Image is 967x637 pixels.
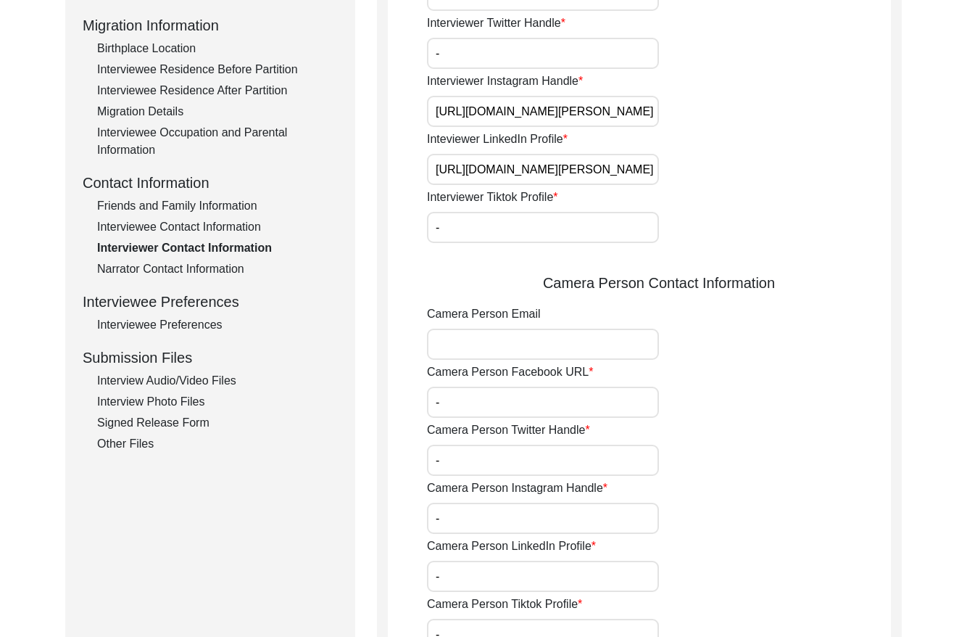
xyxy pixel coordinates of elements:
div: Camera Person Contact Information [427,272,891,294]
label: Interviewer Instagram Handle [427,73,583,90]
div: Other Files [97,435,338,453]
label: Camera Person Twitter Handle [427,422,590,439]
label: Camera Person Email [427,305,541,323]
div: Interviewee Preferences [83,291,338,313]
div: Migration Details [97,103,338,120]
div: Migration Information [83,15,338,36]
div: Interviewee Preferences [97,316,338,334]
div: Birthplace Location [97,40,338,57]
label: Interviewer Tiktok Profile [427,189,558,206]
div: Interviewee Residence After Partition [97,82,338,99]
div: Narrator Contact Information [97,260,338,278]
div: Submission Files [83,347,338,369]
label: Camera Person Tiktok Profile [427,596,582,613]
label: Camera Person LinkedIn Profile [427,538,596,555]
div: Interviewee Residence Before Partition [97,61,338,78]
div: Interview Audio/Video Files [97,372,338,390]
div: Interviewer Contact Information [97,239,338,257]
div: Contact Information [83,172,338,194]
div: Interviewee Occupation and Parental Information [97,124,338,159]
label: Camera Person Facebook URL [427,363,593,381]
label: Inteviewer LinkedIn Profile [427,131,568,148]
div: Interview Photo Files [97,393,338,411]
label: Interviewer Twitter Handle [427,15,565,32]
div: Friends and Family Information [97,197,338,215]
div: Interviewee Contact Information [97,218,338,236]
label: Camera Person Instagram Handle [427,480,607,497]
div: Signed Release Form [97,414,338,432]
